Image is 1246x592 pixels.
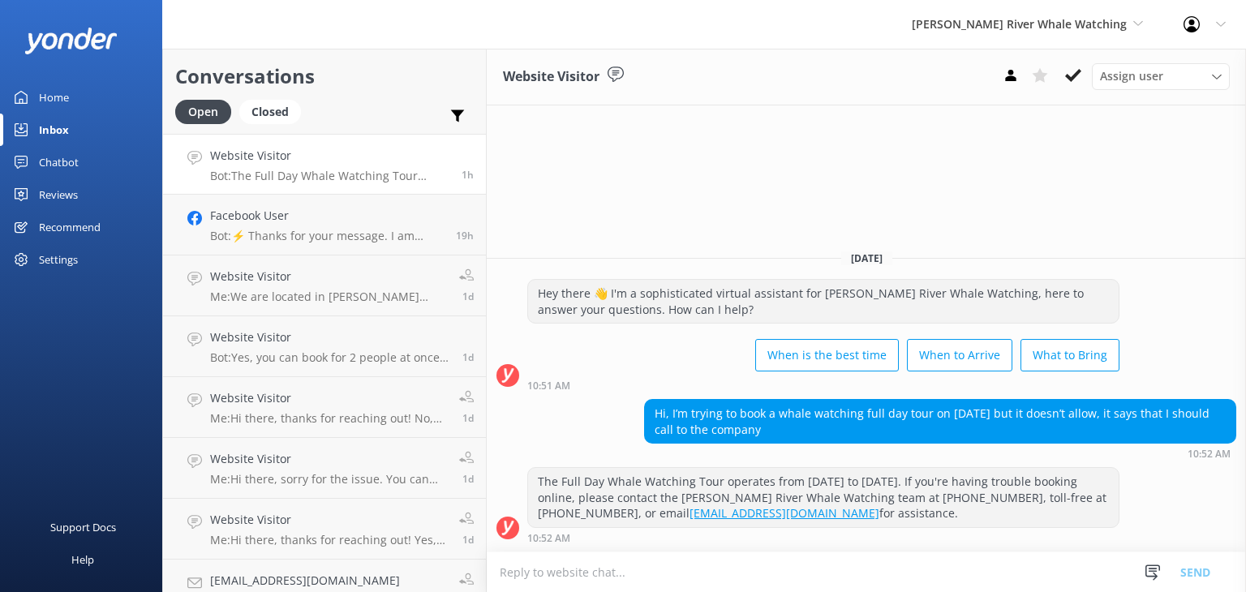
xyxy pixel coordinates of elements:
[210,511,447,529] h4: Website Visitor
[907,339,1012,371] button: When to Arrive
[39,211,101,243] div: Recommend
[210,169,449,183] p: Bot: The Full Day Whale Watching Tour operates from [DATE] to [DATE]. If you're having trouble bo...
[841,251,892,265] span: [DATE]
[462,411,474,425] span: Aug 24 2025 02:32pm (UTC -07:00) America/Tijuana
[39,243,78,276] div: Settings
[39,114,69,146] div: Inbox
[24,28,118,54] img: yonder-white-logo.png
[210,533,447,547] p: Me: Hi there, thanks for reaching out! Yes, you can. There is no additional fee involved. Our onl...
[644,448,1236,459] div: Aug 26 2025 10:52am (UTC -07:00) America/Tijuana
[645,400,1235,443] div: Hi, I’m trying to book a whale watching full day tour on [DATE] but it doesn’t allow, it says tha...
[175,102,239,120] a: Open
[210,450,447,468] h4: Website Visitor
[1020,339,1119,371] button: What to Bring
[210,147,449,165] h4: Website Visitor
[50,511,116,543] div: Support Docs
[527,534,570,543] strong: 10:52 AM
[527,532,1119,543] div: Aug 26 2025 10:52am (UTC -07:00) America/Tijuana
[462,350,474,364] span: Aug 24 2025 06:20pm (UTC -07:00) America/Tijuana
[210,328,450,346] h4: Website Visitor
[163,195,486,255] a: Facebook UserBot:⚡ Thanks for your message. I am sorry I don't have that answer for you. You're w...
[175,100,231,124] div: Open
[912,16,1127,32] span: [PERSON_NAME] River Whale Watching
[210,411,447,426] p: Me: Hi there, thanks for reaching out! No, we have three Zodiacs that we operate. Two of them, [P...
[1100,67,1163,85] span: Assign user
[39,178,78,211] div: Reviews
[503,66,599,88] h3: Website Visitor
[527,380,1119,391] div: Aug 26 2025 10:51am (UTC -07:00) America/Tijuana
[210,389,447,407] h4: Website Visitor
[39,81,69,114] div: Home
[39,146,79,178] div: Chatbot
[239,102,309,120] a: Closed
[210,290,447,304] p: Me: We are located in [PERSON_NAME][GEOGRAPHIC_DATA] at the [GEOGRAPHIC_DATA]. We do have some sp...
[210,350,450,365] p: Bot: Yes, you can book for 2 people at once. You can do this by visiting our website at [URL][DOM...
[163,255,486,316] a: Website VisitorMe:We are located in [PERSON_NAME][GEOGRAPHIC_DATA] at the [GEOGRAPHIC_DATA]. We d...
[163,438,486,499] a: Website VisitorMe:Hi there, sorry for the issue. You can book yourself through our website [URL][...
[210,472,447,487] p: Me: Hi there, sorry for the issue. You can book yourself through our website [URL][DOMAIN_NAME], ...
[462,533,474,547] span: Aug 24 2025 02:14pm (UTC -07:00) America/Tijuana
[175,61,474,92] h2: Conversations
[239,100,301,124] div: Closed
[462,168,474,182] span: Aug 26 2025 10:52am (UTC -07:00) America/Tijuana
[163,377,486,438] a: Website VisitorMe:Hi there, thanks for reaching out! No, we have three Zodiacs that we operate. T...
[163,499,486,560] a: Website VisitorMe:Hi there, thanks for reaching out! Yes, you can. There is no additional fee inv...
[528,468,1119,527] div: The Full Day Whale Watching Tour operates from [DATE] to [DATE]. If you're having trouble booking...
[163,134,486,195] a: Website VisitorBot:The Full Day Whale Watching Tour operates from [DATE] to [DATE]. If you're hav...
[210,229,444,243] p: Bot: ⚡ Thanks for your message. I am sorry I don't have that answer for you. You're welcome to ke...
[755,339,899,371] button: When is the best time
[210,207,444,225] h4: Facebook User
[71,543,94,576] div: Help
[163,316,486,377] a: Website VisitorBot:Yes, you can book for 2 people at once. You can do this by visiting our websit...
[528,280,1119,323] div: Hey there 👋 I'm a sophisticated virtual assistant for [PERSON_NAME] River Whale Watching, here to...
[690,505,879,521] a: [EMAIL_ADDRESS][DOMAIN_NAME]
[1092,63,1230,89] div: Assign User
[462,290,474,303] span: Aug 25 2025 09:23am (UTC -07:00) America/Tijuana
[456,229,474,242] span: Aug 25 2025 04:55pm (UTC -07:00) America/Tijuana
[462,472,474,486] span: Aug 24 2025 02:19pm (UTC -07:00) America/Tijuana
[210,268,447,285] h4: Website Visitor
[210,572,447,590] h4: [EMAIL_ADDRESS][DOMAIN_NAME]
[1188,449,1231,459] strong: 10:52 AM
[527,381,570,391] strong: 10:51 AM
